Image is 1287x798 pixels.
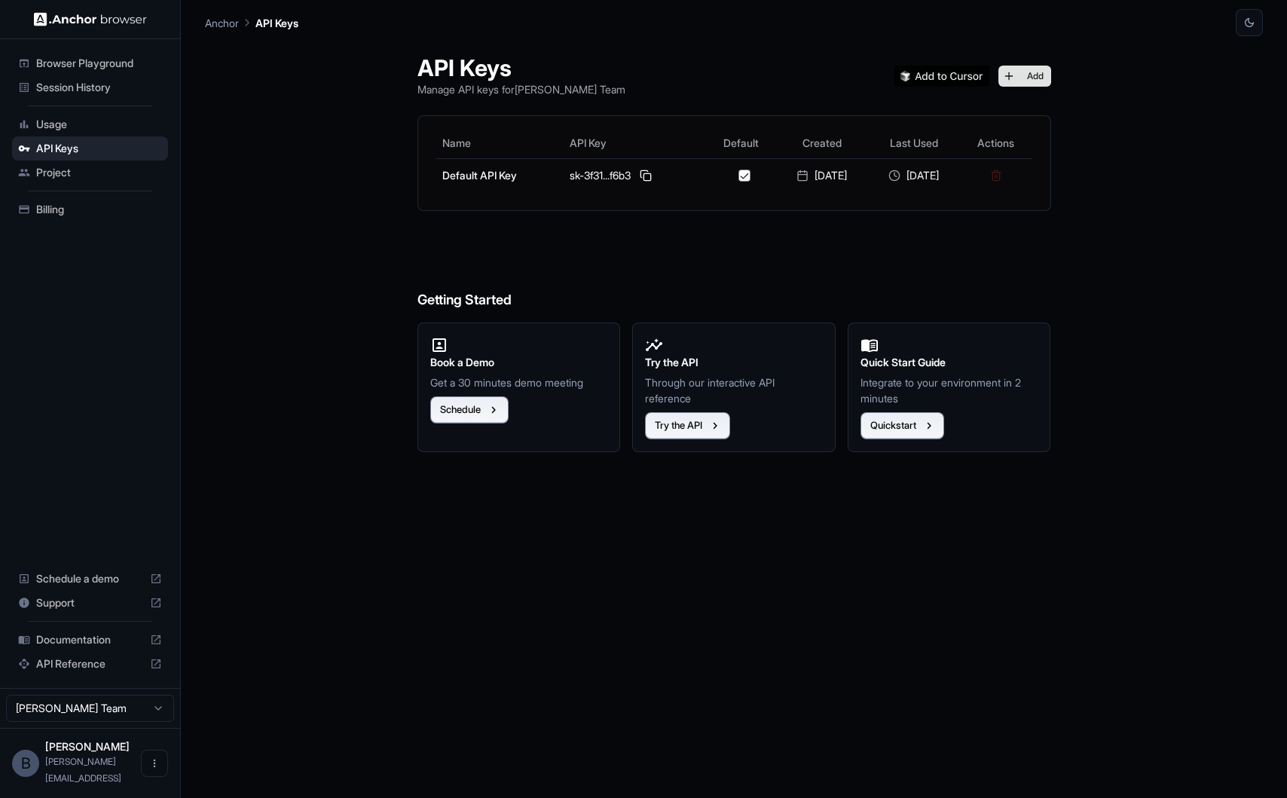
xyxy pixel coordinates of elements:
button: Try the API [645,412,730,439]
nav: breadcrumb [205,14,298,31]
span: Browser Playground [36,56,162,71]
span: Billing [36,202,162,217]
h6: Getting Started [417,229,1051,311]
span: Support [36,595,144,610]
h2: Quick Start Guide [861,354,1038,371]
p: Through our interactive API reference [645,375,823,406]
div: B [12,750,39,777]
img: Anchor Logo [34,12,147,26]
button: Copy API key [637,167,655,185]
th: Name [436,128,564,158]
h2: Try the API [645,354,823,371]
span: Usage [36,117,162,132]
th: Default [706,128,776,158]
th: Last Used [868,128,960,158]
span: API Keys [36,141,162,156]
div: Session History [12,75,168,99]
h2: Book a Demo [430,354,608,371]
div: Support [12,591,168,615]
span: Schedule a demo [36,571,144,586]
div: Project [12,161,168,185]
div: [DATE] [782,168,862,183]
div: API Reference [12,652,168,676]
p: Manage API keys for [PERSON_NAME] Team [417,81,625,97]
img: Add anchorbrowser MCP server to Cursor [894,66,989,87]
button: Open menu [141,750,168,777]
div: Browser Playground [12,51,168,75]
div: Usage [12,112,168,136]
p: Integrate to your environment in 2 minutes [861,375,1038,406]
div: Documentation [12,628,168,652]
span: Project [36,165,162,180]
span: API Reference [36,656,144,671]
th: Actions [960,128,1032,158]
button: Schedule [430,396,509,423]
div: [DATE] [874,168,954,183]
p: Anchor [205,15,239,31]
span: Documentation [36,632,144,647]
div: sk-3f31...f6b3 [570,167,701,185]
th: API Key [564,128,707,158]
span: brian@trypond.ai [45,756,121,784]
h1: API Keys [417,54,625,81]
button: Add [998,66,1051,87]
span: Brian Williams [45,740,130,753]
div: Schedule a demo [12,567,168,591]
div: API Keys [12,136,168,161]
div: Billing [12,197,168,222]
p: API Keys [255,15,298,31]
th: Created [776,128,868,158]
span: Session History [36,80,162,95]
p: Get a 30 minutes demo meeting [430,375,608,390]
button: Quickstart [861,412,944,439]
td: Default API Key [436,158,564,192]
